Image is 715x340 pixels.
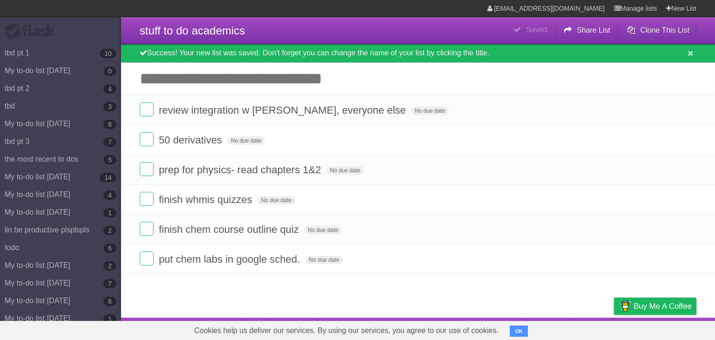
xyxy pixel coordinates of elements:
[103,137,116,147] b: 7
[490,320,510,338] a: About
[159,224,301,235] span: finish chem course outline quiz
[100,173,116,182] b: 14
[159,134,224,146] span: 50 derivatives
[577,26,610,34] b: Share List
[638,320,696,338] a: Suggest a feature
[140,132,154,146] label: Done
[159,253,302,265] span: put chem labs in google sched.
[634,298,692,314] span: Buy me a coffee
[103,190,116,200] b: 4
[103,120,116,129] b: 8
[304,226,342,234] span: No due date
[103,67,116,76] b: 0
[140,24,245,37] span: stuff to do academics
[326,166,364,175] span: No due date
[602,320,626,338] a: Privacy
[257,196,295,204] span: No due date
[103,208,116,218] b: 1
[121,44,715,62] div: Success! Your new list was saved. Don't forget you can change the name of your list by clicking t...
[305,256,343,264] span: No due date
[140,222,154,236] label: Done
[159,164,324,176] span: prep for physics- read chapters 1&2
[103,314,116,324] b: 1
[619,298,631,314] img: Buy me a coffee
[103,244,116,253] b: 6
[140,102,154,116] label: Done
[103,279,116,288] b: 7
[103,261,116,271] b: 2
[100,49,116,58] b: 10
[614,298,696,315] a: Buy me a coffee
[556,22,618,39] button: Share List
[159,104,408,116] span: review integration w [PERSON_NAME], everyone else
[140,252,154,265] label: Done
[103,297,116,306] b: 6
[570,320,591,338] a: Terms
[159,194,255,205] span: finish whmis quizzes
[140,192,154,206] label: Done
[103,84,116,94] b: 4
[140,162,154,176] label: Done
[620,22,696,39] button: Clone This List
[640,26,689,34] b: Clone This List
[510,326,528,337] button: OK
[521,320,559,338] a: Developers
[103,226,116,235] b: 2
[526,26,547,34] b: Saved
[103,155,116,164] b: 5
[103,102,116,111] b: 3
[411,107,449,115] span: No due date
[5,23,61,40] div: Flask
[185,321,508,340] span: Cookies help us deliver our services. By using our services, you agree to our use of cookies.
[227,136,265,145] span: No due date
